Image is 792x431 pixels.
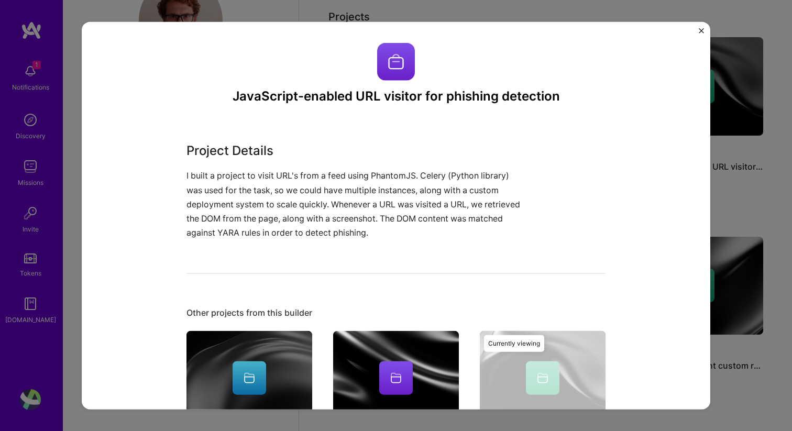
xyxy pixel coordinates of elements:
p: I built a project to visit URL's from a feed using PhantomJS. Celery (Python library) was used fo... [186,169,527,240]
img: cover [480,331,606,425]
h3: Project Details [186,141,527,160]
img: Company logo [377,42,415,80]
button: Close [699,28,704,39]
div: Currently viewing [484,335,544,352]
img: cover [186,331,312,425]
div: Other projects from this builder [186,307,606,318]
h3: JavaScript-enabled URL visitor for phishing detection [186,89,606,104]
img: cover [333,331,459,425]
